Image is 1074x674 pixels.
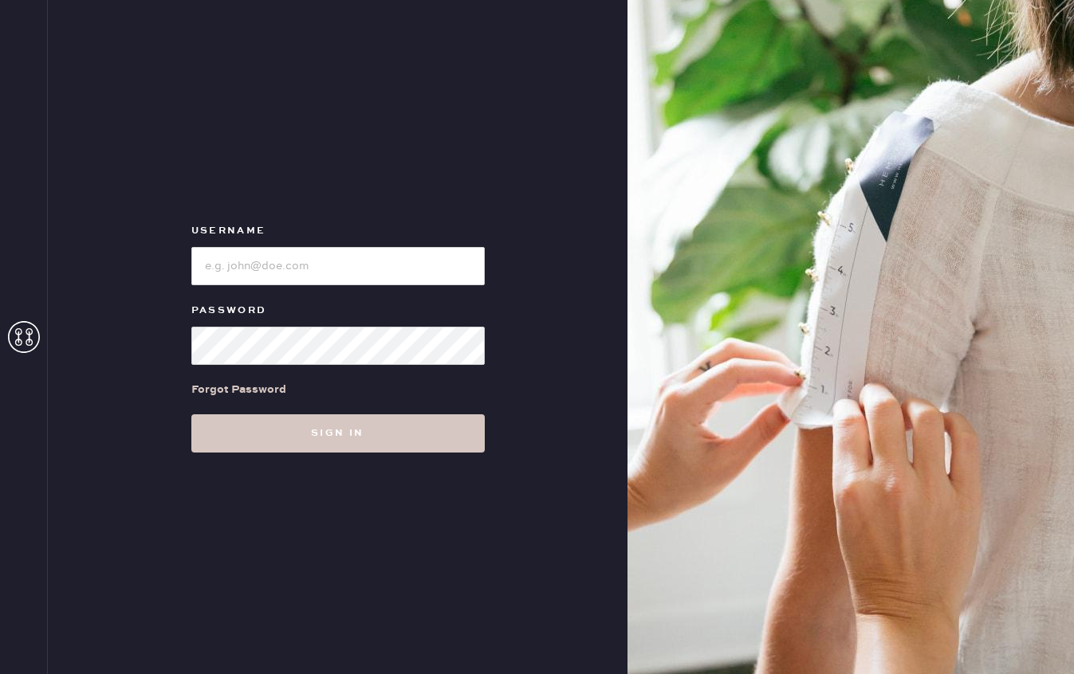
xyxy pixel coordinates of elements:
[191,301,485,320] label: Password
[191,381,286,398] div: Forgot Password
[191,221,485,241] label: Username
[191,365,286,414] a: Forgot Password
[191,414,485,453] button: Sign in
[191,247,485,285] input: e.g. john@doe.com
